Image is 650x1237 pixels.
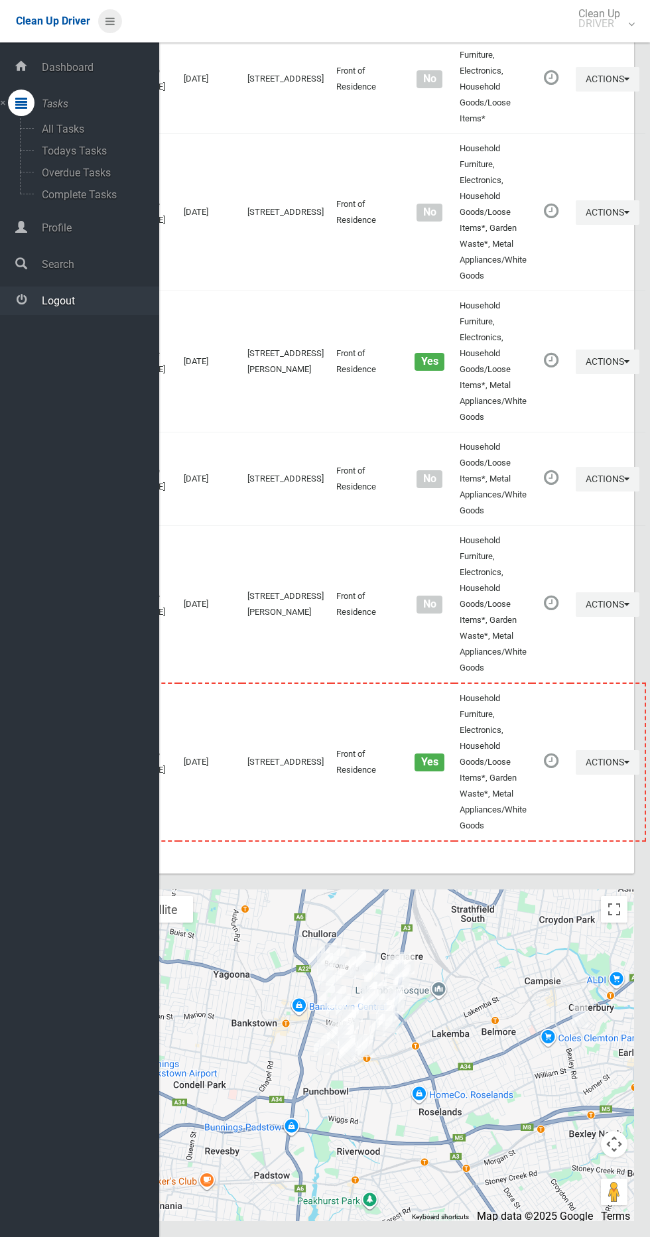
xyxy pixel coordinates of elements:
h4: Normal sized [411,207,449,218]
td: Front of Residence [331,134,405,291]
span: Logout [38,294,159,307]
div: 252 Wangee Road, GREENACRE NSW 2190<br>Status : AssignedToRoute<br><a href="/driver/booking/48169... [379,950,406,984]
td: [STREET_ADDRESS][PERSON_NAME] [242,526,331,684]
div: 56 St Charbel Way, PUNCHBOWL NSW 2196<br>Status : AssignedToRoute<br><a href="/driver/booking/481... [358,984,385,1017]
i: Booking awaiting collection. Mark as collected or report issues to complete task. [544,202,558,220]
td: Household Furniture, Electronics, Household Goods/Loose Items*, Garden Waste*, Metal Appliances/W... [454,683,532,841]
div: 154 Greenacre Road, GREENACRE NSW 2190<br>Status : AssignedToRoute<br><a href="/driver/booking/48... [312,959,339,992]
i: Booking awaiting collection. Mark as collected or report issues to complete task. [544,469,558,486]
div: 13 Omega Place, GREENACRE NSW 2190<br>Status : AssignedToRoute<br><a href="/driver/booking/478961... [345,948,371,981]
span: All Tasks [38,123,148,135]
td: [STREET_ADDRESS][PERSON_NAME] [242,291,331,432]
div: 66 Banksia Road, GREENACRE NSW 2190<br>Status : AssignedToRoute<br><a href="/driver/booking/48057... [345,946,371,979]
td: Front of Residence [331,291,405,432]
div: 198 Hillcrest Avenue, MOUNT LEWIS NSW 2190<br>Status : AssignedToRoute<br><a href="/driver/bookin... [321,988,348,1021]
td: [DATE] [178,683,242,841]
td: [STREET_ADDRESS] [242,25,331,134]
td: Household Furniture, Electronics, Household Goods/Loose Items* [454,25,532,134]
div: 43 Messiter Street, CAMPSIE NSW 2194<br>Status : AssignedToRoute<br><a href="/driver/booking/4786... [567,999,594,1032]
h4: Oversized [411,757,449,768]
i: Booking awaiting collection. Mark as collected or report issues to complete task. [544,352,558,369]
div: 61 Banksia Road, GREENACRE NSW 2190<br>Status : AssignedToRoute<br><a href="/driver/booking/48132... [344,943,370,976]
div: 71 Stansfield Avenue, BANKSTOWN NSW 2200<br>Status : AssignedToRoute<br><a href="/driver/booking/... [335,1006,361,1039]
div: 43 Lascelles Avenue, GREENACRE NSW 2190<br>Status : AssignedToRoute<br><a href="/driver/booking/4... [388,962,415,996]
div: 34A Old Kent Road, GREENACRE NSW 2190<br>Status : AssignedToRoute<br><a href="/driver/booking/480... [371,981,398,1014]
span: Todays Tasks [38,145,148,157]
i: Booking awaiting collection. Mark as collected or report issues to complete task. [544,594,558,612]
h4: Oversized [411,356,449,367]
span: Tasks [38,98,159,110]
i: Booking awaiting collection. Mark as collected or report issues to complete task. [544,752,558,769]
div: 71 Acacia Avenue, PUNCHBOWL NSW 2196<br>Status : AssignedToRoute<br><a href="/driver/booking/4804... [371,995,397,1028]
div: 82 Old Kent Road, MOUNT LEWIS NSW 2190<br>Status : AssignedToRoute<br><a href="/driver/booking/48... [356,976,383,1009]
i: Booking awaiting collection. Mark as collected or report issues to complete task. [544,69,558,86]
span: No [417,596,442,614]
div: 36 Bouvardia Street, PUNCHBOWL NSW 2196<br>Status : AssignedToRoute<br><a href="/driver/booking/4... [373,1000,400,1033]
td: [DATE] [178,25,242,134]
button: Drag Pegman onto the map to open Street View [601,1179,627,1205]
span: No [417,470,442,488]
td: Front of Residence [331,432,405,526]
div: 407 Stacey Street, BANKSTOWN NSW 2200<br>Status : AssignedToRoute<br><a href="/driver/booking/481... [304,941,330,974]
div: 39 Yarran Street, PUNCHBOWL NSW 2196<br>Status : AssignedToRoute<br><a href="/driver/booking/4774... [332,1024,359,1057]
span: Yes [415,353,444,371]
span: Clean Up Driver [16,15,90,27]
div: 34A Scott Street, PUNCHBOWL NSW 2196<br>Status : AssignedToRoute<br><a href="/driver/booking/4814... [322,1016,348,1049]
h4: Normal sized [411,474,449,485]
td: Household Goods/Loose Items*, Metal Appliances/White Goods [454,432,532,526]
div: 6 Wilga Street, PUNCHBOWL NSW 2196<br>Status : AssignedToRoute<br><a href="/driver/booking/481170... [333,1019,359,1053]
td: Front of Residence [331,526,405,684]
div: 229A Wangee Road, GREENACRE NSW 2190<br>Status : AssignedToRoute<br><a href="/driver/booking/4818... [383,949,409,982]
button: Map camera controls [601,1131,627,1157]
div: 45 Chaseling Street, GREENACRE NSW 2190<br>Status : AssignedToRoute<br><a href="/driver/booking/4... [389,959,416,992]
div: 5a Bettina Court, GREENACRE NSW 2190<br>Status : AssignedToRoute<br><a href="/driver/booking/4792... [379,984,406,1017]
div: 74 Napoleon Road, GREENACRE NSW 2190<br>Status : AssignedToRoute<br><a href="/driver/booking/4805... [365,974,392,1008]
div: 12 Mimosa Road, GREENACRE NSW 2190<br>Status : AssignedToRoute<br><a href="/driver/booking/482097... [360,958,387,992]
td: Household Furniture, Electronics, Household Goods/Loose Items*, Garden Waste*, Metal Appliances/W... [454,526,532,684]
button: Actions [576,750,639,775]
div: 2/777 Punchbowl Road, PUNCHBOWL NSW 2196<br>Status : AssignedToRoute<br><a href="/driver/booking/... [352,1029,379,1063]
td: [DATE] [178,291,242,432]
td: Front of Residence [331,683,405,841]
div: 16 Mimosa Road, GREENACRE NSW 2190<br>Status : AssignedToRoute<br><a href="/driver/booking/481048... [359,958,385,991]
span: No [417,70,442,88]
div: 177 Mimosa Road, GREENACRE NSW 2190<br>Status : AssignedToRoute<br><a href="/driver/booking/48049... [312,948,338,981]
div: 27 Scott Street, PUNCHBOWL NSW 2196<br>Status : AssignedToRoute<br><a href="/driver/booking/48070... [327,1013,354,1046]
td: [DATE] [178,526,242,684]
h4: Normal sized [411,74,449,85]
span: Yes [415,753,444,771]
td: [STREET_ADDRESS] [242,134,331,291]
small: DRIVER [578,19,620,29]
button: Toggle fullscreen view [601,896,627,923]
span: Profile [38,222,159,234]
div: 5 Mulga Street, PUNCHBOWL NSW 2196<br>Status : AssignedToRoute<br><a href="/driver/booking/481152... [334,1033,360,1066]
button: Actions [576,350,639,374]
span: Dashboard [38,61,159,74]
a: Terms (opens in new tab) [601,1210,630,1222]
span: Complete Tasks [38,188,148,201]
td: Household Furniture, Electronics, Household Goods/Loose Items*, Garden Waste*, Metal Appliances/W... [454,134,532,291]
div: 83 Highclere Avenue, PUNCHBOWL NSW 2196<br>Status : AssignedToRoute<br><a href="/driver/booking/4... [364,1009,391,1042]
div: 14 Prairie Vale Road, BANKSTOWN NSW 2200<br>Status : AssignedToRoute<br><a href="/driver/booking/... [314,980,340,1013]
div: 3 Lavender Avenue, PUNCHBOWL NSW 2196<br>Status : AssignedToRoute<br><a href="/driver/booking/480... [308,1027,335,1061]
span: Overdue Tasks [38,166,148,179]
button: Actions [576,67,639,92]
span: No [417,204,442,222]
td: [STREET_ADDRESS] [242,432,331,526]
div: 127 Banksia Road, GREENACRE NSW 2190<br>Status : AssignedToRoute<br><a href="/driver/booking/4773... [324,940,351,973]
div: 25 St Charbel Way, PUNCHBOWL NSW 2196<br>Status : AssignedToRoute<br><a href="/driver/booking/482... [354,982,381,1015]
h4: Normal sized [411,599,449,610]
button: Actions [576,467,639,491]
a: Clean Up Driver [16,11,90,31]
div: 16 Noble Avenue, PUNCHBOWL NSW 2196<br>Status : AssignedToRoute<br><a href="/driver/booking/48029... [342,994,368,1027]
button: Keyboard shortcuts [412,1212,469,1222]
span: Search [38,258,159,271]
div: 10 Lilac Street, PUNCHBOWL NSW 2196<br>Status : AssignedToRoute<br><a href="/driver/booking/47990... [377,1006,404,1039]
td: [STREET_ADDRESS] [242,683,331,841]
div: 3/128B Wilbur Street, GREENACRE NSW 2190<br>Status : AssignedToRoute<br><a href="/driver/booking/... [393,946,420,980]
td: [DATE] [178,134,242,291]
div: 16 Yarran Street, PUNCHBOWL NSW 2196<br>Status : AssignedToRoute<br><a href="/driver/booking/4780... [334,1029,361,1063]
div: 8 Konrad Avenue, GREENACRE NSW 2190<br>Status : AssignedToRoute<br><a href="/driver/booking/48100... [320,965,347,998]
div: 21 Bettina Court, GREENACRE NSW 2190<br>Status : AssignedToRoute<br><a href="/driver/booking/4811... [383,986,410,1019]
button: Actions [576,592,639,617]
